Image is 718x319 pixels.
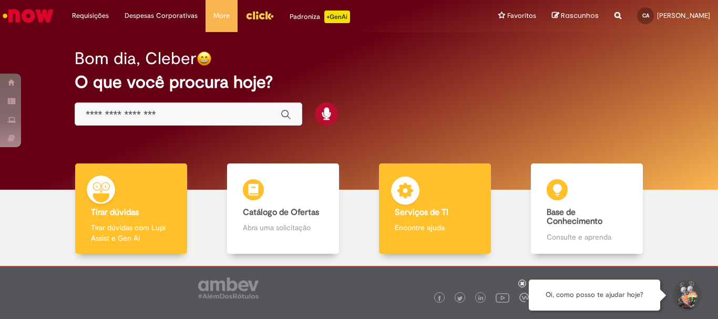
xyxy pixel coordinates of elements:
[671,280,702,311] button: Iniciar Conversa de Suporte
[529,280,660,311] div: Oi, como posso te ajudar hoje?
[125,11,198,21] span: Despesas Corporativas
[72,11,109,21] span: Requisições
[213,11,230,21] span: More
[55,163,207,254] a: Tirar dúvidas Tirar dúvidas com Lupi Assist e Gen Ai
[324,11,350,23] p: +GenAi
[290,11,350,23] div: Padroniza
[511,163,663,254] a: Base de Conhecimento Consulte e aprenda
[75,73,643,91] h2: O que você procura hoje?
[1,5,55,26] img: ServiceNow
[507,11,536,21] span: Favoritos
[245,7,274,23] img: click_logo_yellow_360x200.png
[552,11,599,21] a: Rascunhos
[457,296,463,301] img: logo_footer_twitter.png
[496,291,509,304] img: logo_footer_youtube.png
[91,207,139,218] b: Tirar dúvidas
[395,207,448,218] b: Serviços de TI
[197,51,212,66] img: happy-face.png
[437,296,442,301] img: logo_footer_facebook.png
[207,163,359,254] a: Catálogo de Ofertas Abra uma solicitação
[243,222,323,233] p: Abra uma solicitação
[359,163,511,254] a: Serviços de TI Encontre ajuda
[91,222,171,243] p: Tirar dúvidas com Lupi Assist e Gen Ai
[395,222,475,233] p: Encontre ajuda
[642,12,649,19] span: CA
[198,277,259,299] img: logo_footer_ambev_rotulo_gray.png
[519,293,529,302] img: logo_footer_workplace.png
[547,232,627,242] p: Consulte e aprenda
[75,49,197,68] h2: Bom dia, Cleber
[561,11,599,20] span: Rascunhos
[547,207,602,227] b: Base de Conhecimento
[478,295,484,302] img: logo_footer_linkedin.png
[243,207,319,218] b: Catálogo de Ofertas
[657,11,710,20] span: [PERSON_NAME]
